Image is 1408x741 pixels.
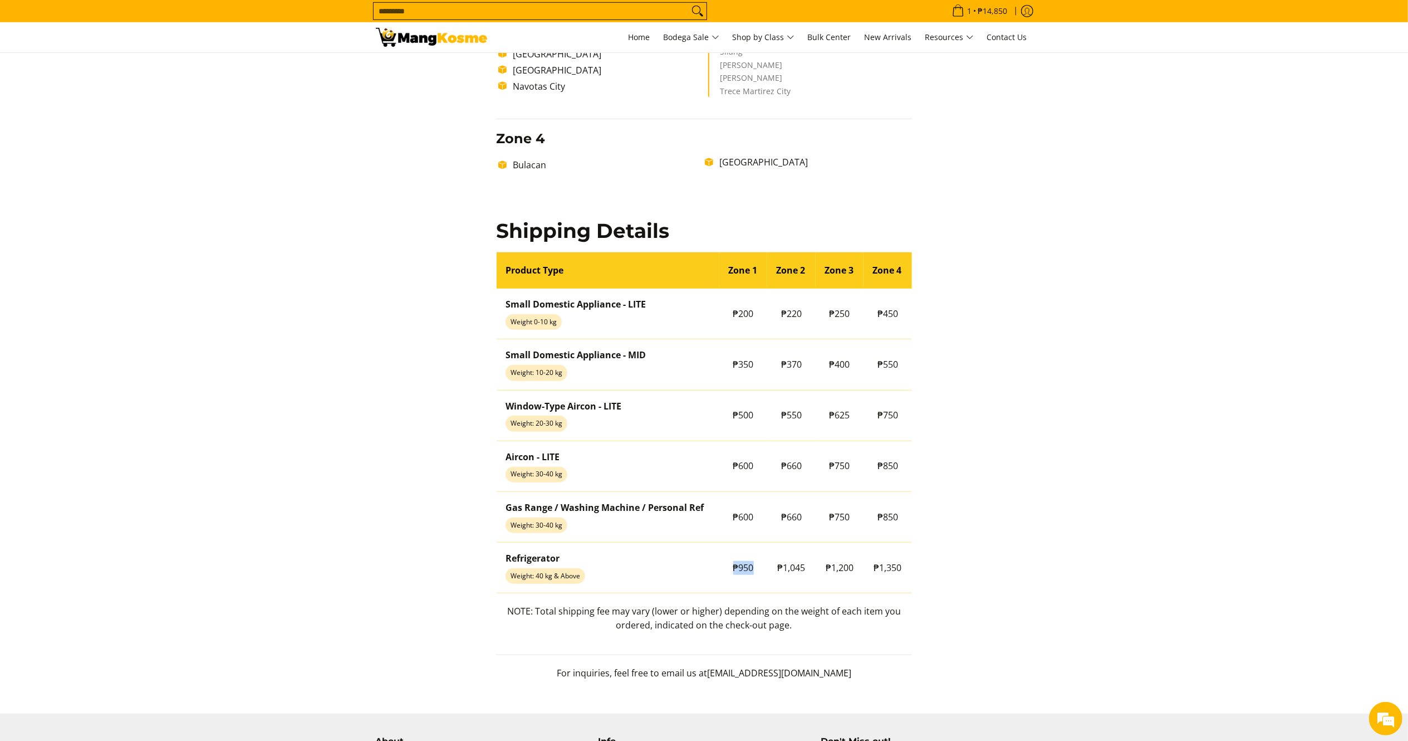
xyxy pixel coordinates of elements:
[877,308,898,320] span: ₱450
[859,22,918,52] a: New Arrivals
[719,491,768,542] td: ₱600
[506,416,567,431] span: Weight: 20-30 kg
[498,22,1033,52] nav: Main Menu
[629,32,650,42] span: Home
[689,3,707,19] button: Search
[183,6,209,32] div: Minimize live chat window
[874,562,902,574] span: ₱1,350
[776,264,805,276] strong: Zone 2
[830,308,850,320] span: ₱250
[496,218,912,243] h2: Shipping Details
[506,518,567,533] span: Weight: 30-40 kg
[877,511,898,523] span: ₱850
[65,140,154,253] span: We're online!
[727,22,800,52] a: Shop by Class
[376,28,487,47] img: Shipping &amp; Delivery Page l Mang Kosme: Home Appliances Warehouse Sale!
[496,130,912,147] h3: Zone 4
[506,314,562,330] span: Weight 0-10 kg
[719,441,768,491] td: ₱600
[977,7,1009,15] span: ₱14,850
[830,511,850,523] span: ₱750
[720,48,901,61] li: Silang
[781,358,802,370] span: ₱370
[506,400,621,412] strong: Window-Type Aircon - LITE
[826,562,853,574] span: ₱1,200
[982,22,1033,52] a: Contact Us
[781,409,802,421] span: ₱550
[707,667,851,679] span: [EMAIL_ADDRESS][DOMAIN_NAME]
[507,158,705,172] li: Bulacan
[506,298,646,310] strong: Small Domestic Appliance - LITE
[664,31,719,45] span: Bodega Sale
[733,562,754,574] span: ₱950
[728,264,757,276] strong: Zone 1
[58,62,187,77] div: Chat with us now
[506,365,567,381] span: Weight: 10-20 kg
[781,460,802,472] span: ₱660
[802,22,857,52] a: Bulk Center
[506,349,646,361] strong: Small Domestic Appliance - MID
[830,358,850,370] span: ₱400
[733,358,754,370] span: ₱350
[719,289,768,339] td: ₱200
[877,409,898,421] span: ₱750
[733,31,794,45] span: Shop by Class
[507,64,705,77] li: [GEOGRAPHIC_DATA]
[506,568,585,584] span: Weight: 40 kg & Above
[872,264,901,276] strong: Zone 4
[658,22,725,52] a: Bodega Sale
[720,87,901,97] li: Trece Martirez City
[623,22,656,52] a: Home
[496,666,912,691] p: For inquiries, feel free to email us at
[506,501,704,514] strong: Gas Range / Washing Machine / Personal Ref
[506,552,560,564] strong: Refrigerator
[714,155,911,169] li: [GEOGRAPHIC_DATA]
[987,32,1027,42] span: Contact Us
[825,264,853,276] strong: Zone 3
[6,304,212,343] textarea: Type your message and hit 'Enter'
[506,264,563,276] strong: Product Type
[830,460,850,472] span: ₱750
[506,467,567,482] span: Weight: 30-40 kg
[496,604,912,643] p: NOTE: Total shipping fee may vary (lower or higher) depending on the weight of each item you orde...
[507,80,705,93] li: Navotas City
[808,32,851,42] span: Bulk Center
[781,511,802,523] span: ₱660
[781,308,802,320] span: ₱220
[925,31,974,45] span: Resources
[920,22,979,52] a: Resources
[865,32,912,42] span: New Arrivals
[949,5,1011,17] span: •
[877,358,898,370] span: ₱550
[966,7,974,15] span: 1
[830,409,850,421] span: ₱625
[720,74,901,87] li: [PERSON_NAME]
[877,460,898,472] span: ₱850
[778,562,806,574] span: ₱1,045
[719,390,768,441] td: ₱500
[720,61,901,75] li: [PERSON_NAME]
[507,47,705,61] li: [GEOGRAPHIC_DATA]
[506,451,560,463] strong: Aircon - LITE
